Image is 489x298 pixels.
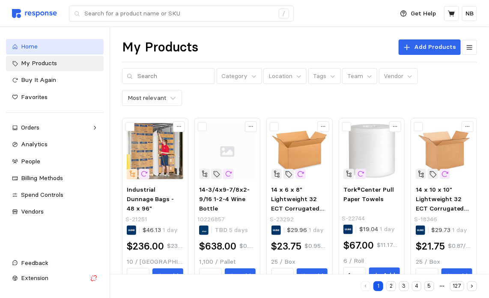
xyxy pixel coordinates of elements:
[204,268,217,284] input: Qty
[420,268,433,284] input: Qty
[6,187,104,203] a: Spend Controls
[21,157,40,165] span: People
[416,240,445,253] h2: $21.75
[167,241,183,251] p: $23.60 / unit
[268,72,292,81] p: Location
[6,39,104,54] a: Home
[21,93,48,101] span: Favorites
[21,191,63,199] span: Spend Controls
[21,76,56,84] span: Buy It Again
[369,268,400,283] button: Add
[21,274,48,282] span: Extension
[263,68,307,84] button: Location
[143,226,178,235] p: $46.13
[424,281,434,291] button: 5
[12,9,57,18] img: svg%3e
[6,72,104,88] a: Buy It Again
[399,39,461,55] button: Add Products
[377,241,400,250] p: $11.17 / unit
[271,240,302,253] h2: $23.75
[6,204,104,220] a: Vendors
[161,226,178,234] span: 1 day
[215,226,248,235] p: TBD
[21,42,38,50] span: Home
[221,72,247,81] p: Category
[384,72,403,81] p: Vendor
[343,186,394,203] span: Tork®Center Pull Paper Towels
[414,42,456,52] p: Add Products
[152,268,183,284] button: Add
[313,72,326,81] p: Tags
[127,123,183,180] img: S-21251
[342,214,365,223] p: S-22744
[276,268,289,284] input: Qty
[379,68,418,84] button: Vendor
[414,215,437,224] p: S-18346
[441,268,472,284] button: Add
[6,90,104,105] a: Favorites
[199,186,250,212] span: 14-3/4x9-7/8x2-9/16 1-2-4 Wine Bottle
[342,68,377,84] button: Team
[416,123,472,180] img: S-18346
[448,241,472,251] p: $0.87 / unit
[225,268,256,284] button: Add
[6,137,104,152] a: Analytics
[6,256,104,271] button: Feedback
[432,226,468,235] p: $29.73
[271,123,328,180] img: S-23292
[217,68,262,84] button: Category
[6,120,104,135] a: Orders
[455,271,468,281] p: Add
[199,257,256,267] p: 1,100 / Pallet
[359,225,395,234] p: $19.04
[451,226,468,234] span: 1 day
[305,241,328,251] p: $0.95 / unit
[308,68,341,84] button: Tags
[122,39,198,56] h1: My Products
[343,256,400,266] p: 6 / Roll
[132,268,145,284] input: Qty
[395,6,441,22] button: Get Help
[297,268,328,284] button: Add
[127,186,174,212] span: Industrial Dunnage Bags - 48 x 96"
[6,271,104,286] button: Extension
[373,281,383,291] button: 1
[270,215,294,224] p: S-23292
[399,281,409,291] button: 3
[465,9,474,18] p: NB
[349,268,361,283] input: Qty
[167,271,179,281] p: Add
[21,140,48,148] span: Analytics
[127,240,164,253] h2: $236.00
[128,93,166,102] div: Most relevant
[239,241,256,251] p: $0.58 / unit
[307,226,324,234] span: 1 day
[21,174,63,182] span: Billing Methods
[347,72,363,81] p: Team
[21,59,57,67] span: My Products
[198,215,225,224] p: 10226857
[227,226,248,234] span: 5 days
[383,271,395,280] p: Add
[343,123,400,180] img: S-22744
[412,281,422,291] button: 4
[416,186,469,221] span: 14 x 10 x 10" Lightweight 32 ECT Corrugated Boxes
[343,239,374,252] h2: $67.00
[84,6,274,21] input: Search for a product name or SKU
[450,281,464,291] button: 127
[311,271,323,281] p: Add
[411,9,436,18] p: Get Help
[416,257,472,267] p: 25 / Box
[6,171,104,186] a: Billing Methods
[127,257,183,267] p: 10 / [GEOGRAPHIC_DATA]
[21,123,89,132] div: Orders
[21,259,48,267] span: Feedback
[378,225,395,233] span: 1 day
[239,271,251,281] p: Add
[21,208,44,215] span: Vendors
[279,9,289,19] div: /
[125,215,147,224] p: S-21251
[199,123,256,180] img: svg%3e
[6,56,104,71] a: My Products
[287,226,324,235] p: $29.96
